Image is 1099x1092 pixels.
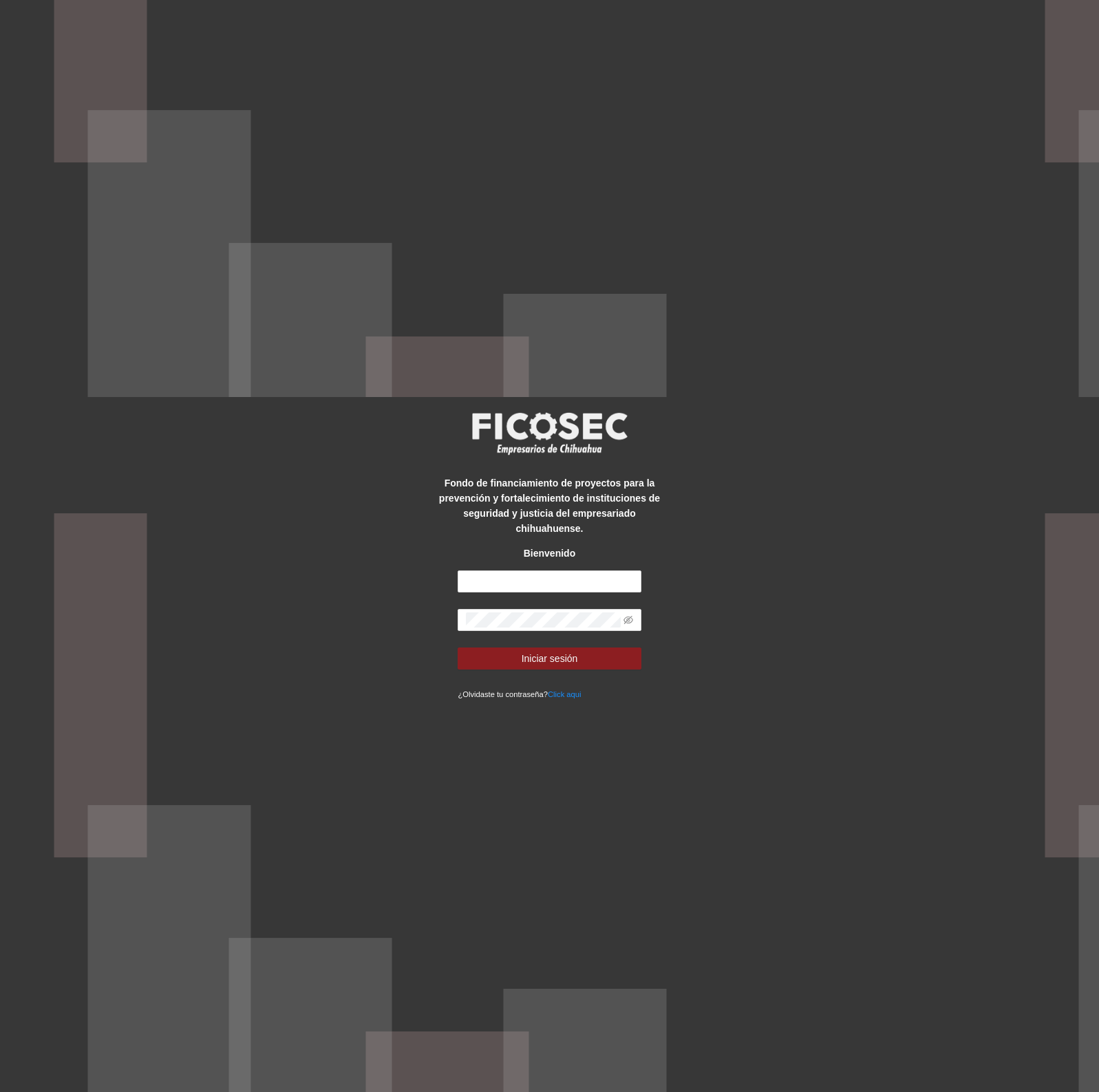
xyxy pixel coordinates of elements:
[522,651,578,666] span: Iniciar sesión
[548,690,581,698] a: Click aqui
[439,478,660,534] strong: Fondo de financiamiento de proyectos para la prevención y fortalecimiento de instituciones de seg...
[463,408,635,459] img: logo
[524,548,575,559] strong: Bienvenido
[623,615,633,625] span: eye-invisible
[458,647,641,670] button: Iniciar sesión
[458,690,581,698] small: ¿Olvidaste tu contraseña?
